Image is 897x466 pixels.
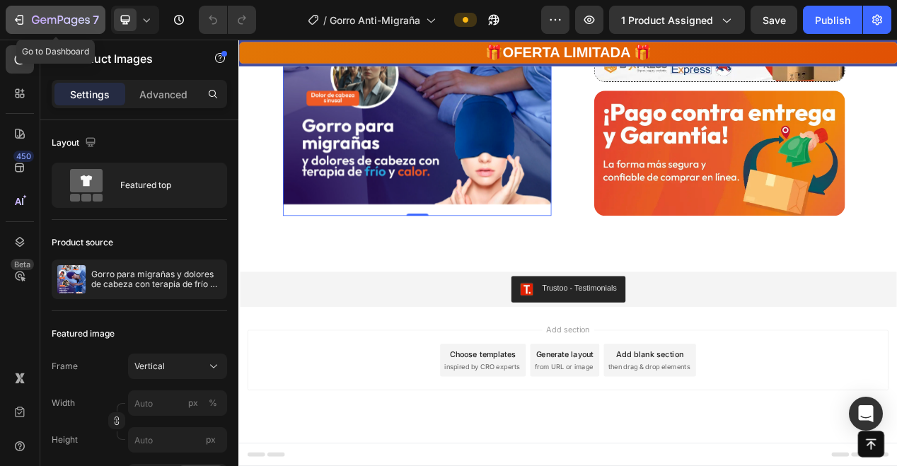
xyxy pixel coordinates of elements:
[763,14,786,26] span: Save
[6,6,105,34] button: 7
[383,397,458,412] div: Generate layout
[52,360,78,373] label: Frame
[52,327,115,340] div: Featured image
[52,134,99,153] div: Layout
[391,366,458,381] span: Add section
[70,87,110,102] p: Settings
[458,66,781,227] img: gempages_584354690163016458-7418ecfb-7d3f-44b4-a582-815359908291.webp
[487,397,573,412] div: Add blank section
[803,6,862,34] button: Publish
[11,259,34,270] div: Beta
[351,305,498,339] button: Trustoo - Testimonials
[128,427,227,453] input: px
[206,434,216,445] span: px
[330,13,420,28] span: Gorro Anti-Migraña
[69,50,189,67] p: Product Images
[362,313,379,330] img: Trustoo.png
[57,265,86,293] img: product feature img
[52,397,75,409] label: Width
[91,269,221,289] p: Gorro para migrañas y dolores de cabeza con terapia de frío y calor
[52,236,113,249] div: Product source
[139,87,187,102] p: Advanced
[188,397,198,409] div: px
[128,390,227,416] input: px%
[272,397,358,412] div: Choose templates
[849,397,883,431] div: Open Intercom Messenger
[185,395,202,412] button: %
[209,397,217,409] div: %
[381,415,457,428] span: from URL or image
[238,40,897,466] iframe: Design area
[323,13,327,28] span: /
[751,6,797,34] button: Save
[199,6,256,34] div: Undo/Redo
[390,313,487,328] div: Trustoo - Testimonials
[815,13,850,28] div: Publish
[134,360,165,373] span: Vertical
[52,433,78,446] label: Height
[128,354,227,379] button: Vertical
[93,11,99,28] p: 7
[609,6,745,34] button: 1 product assigned
[13,151,34,162] div: 450
[476,415,581,428] span: then drag & drop elements
[120,169,207,202] div: Featured top
[265,415,362,428] span: inspired by CRO experts
[621,13,713,28] span: 1 product assigned
[204,395,221,412] button: px
[2,5,847,29] p: 🎁OFERTA LIMITADA 🎁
